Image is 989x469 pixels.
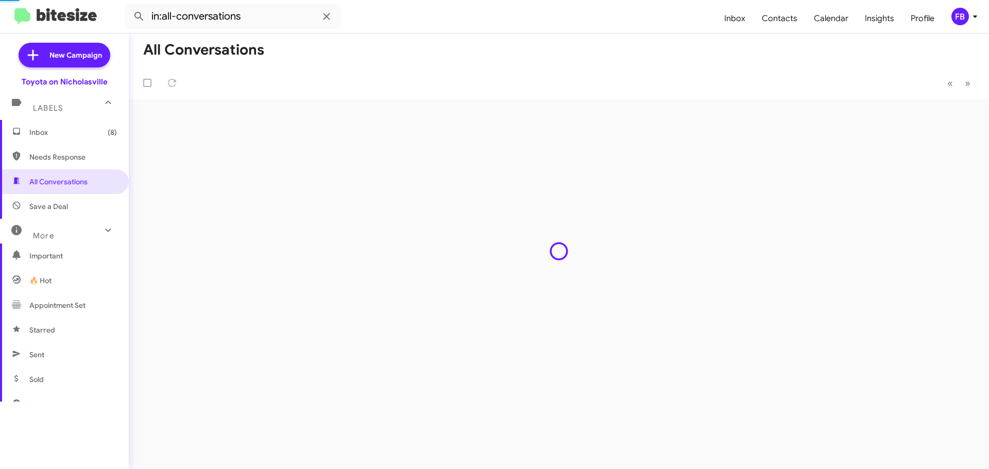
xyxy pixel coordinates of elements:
span: Important [29,251,117,261]
button: Next [959,73,977,94]
span: Sent [29,350,44,360]
a: Inbox [716,4,754,33]
span: Sold Responded [29,399,84,409]
span: (8) [108,127,117,137]
span: Appointment Set [29,300,86,310]
span: Labels [33,103,63,113]
span: » [965,77,970,90]
span: « [947,77,953,90]
a: Contacts [754,4,806,33]
span: Save a Deal [29,201,68,212]
span: Inbox [29,127,117,137]
input: Search [125,4,341,29]
nav: Page navigation example [942,73,977,94]
span: Starred [29,325,55,335]
a: Insights [857,4,902,33]
span: All Conversations [29,177,88,187]
span: Sold [29,374,44,385]
a: Calendar [806,4,857,33]
h1: All Conversations [143,42,264,58]
span: 🔥 Hot [29,275,52,286]
div: FB [951,8,969,25]
span: New Campaign [49,50,102,60]
button: Previous [941,73,959,94]
a: New Campaign [19,43,110,67]
button: FB [943,8,978,25]
span: Needs Response [29,152,117,162]
div: Toyota on Nicholasville [22,77,108,87]
span: More [33,231,54,240]
a: Profile [902,4,943,33]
